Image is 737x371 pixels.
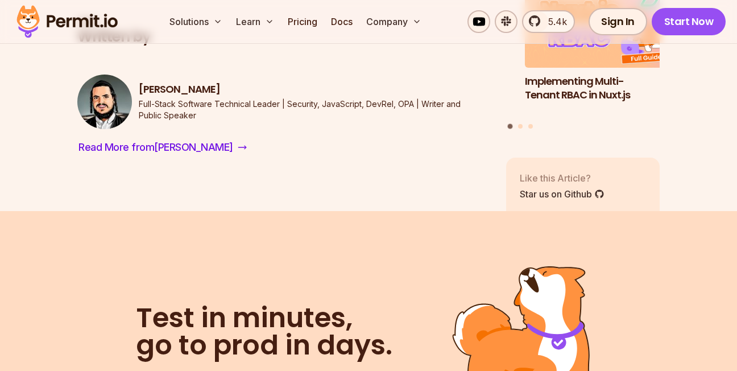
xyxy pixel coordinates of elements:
[77,138,248,156] a: Read More from[PERSON_NAME]
[326,10,357,33] a: Docs
[78,139,233,155] span: Read More from [PERSON_NAME]
[525,74,678,102] h3: Implementing Multi-Tenant RBAC in Nuxt.js
[165,10,227,33] button: Solutions
[520,209,580,223] p: Disagree?
[508,123,513,129] button: Go to slide 1
[136,304,392,359] h2: go to prod in days.
[652,8,726,35] a: Start Now
[522,10,575,33] a: 5.4k
[11,2,123,41] img: Permit logo
[136,304,392,332] span: Test in minutes,
[520,171,604,184] p: Like this Article?
[231,10,279,33] button: Learn
[518,123,523,128] button: Go to slide 2
[77,75,132,129] img: Gabriel L. Manor
[139,98,488,121] p: Full-Stack Software Technical Leader | Security, JavaScript, DevRel, OPA | Writer and Public Speaker
[139,83,488,97] h3: [PERSON_NAME]
[359,74,512,116] h3: Policy-Based Access Control (PBAC) Isn’t as Great as You Think
[541,15,567,28] span: 5.4k
[520,187,604,200] a: Star us on Github
[528,123,533,128] button: Go to slide 3
[362,10,426,33] button: Company
[283,10,322,33] a: Pricing
[589,8,647,35] a: Sign In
